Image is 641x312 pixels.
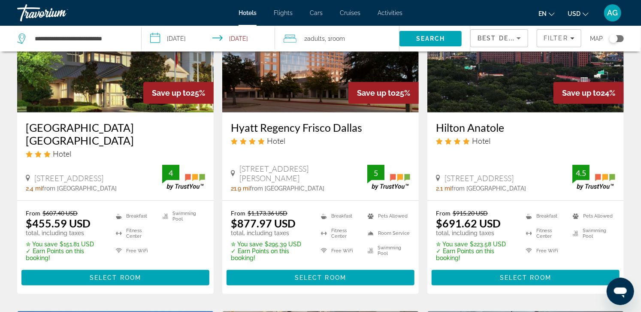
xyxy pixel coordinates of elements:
span: From [231,209,245,217]
button: Change language [538,7,555,20]
li: Fitness Center [317,227,363,240]
button: Toggle map [603,35,624,42]
p: ✓ Earn Points on this booking! [231,248,310,261]
button: Select Room [227,270,414,285]
span: from [GEOGRAPHIC_DATA] [250,185,324,192]
span: [STREET_ADDRESS] [444,173,514,183]
li: Room Service [363,227,410,240]
span: 2.1 mi [436,185,451,192]
span: [STREET_ADDRESS][PERSON_NAME] [239,164,367,183]
del: $1,173.36 USD [248,209,287,217]
li: Pets Allowed [568,209,615,222]
p: total, including taxes [26,230,105,236]
button: Select Room [21,270,209,285]
span: From [26,209,40,217]
p: $151.81 USD [26,241,105,248]
span: Filter [544,35,568,42]
a: Hyatt Regency Frisco Dallas [231,121,410,134]
div: 25% [143,82,214,104]
li: Breakfast [317,209,363,222]
a: Travorium [17,2,103,24]
span: Search [416,35,445,42]
li: Free WiFi [317,244,363,257]
li: Swimming Pool [568,227,615,240]
span: Best Deals [478,35,522,42]
span: Hotel [472,136,490,145]
span: AG [608,9,618,17]
ins: $455.59 USD [26,217,91,230]
span: ✮ You save [231,241,263,248]
button: Select check in and out date [142,26,275,51]
p: $223.58 USD [436,241,515,248]
button: Travelers: 2 adults, 0 children [275,26,399,51]
li: Breakfast [522,209,568,222]
span: Map [590,33,603,45]
li: Free WiFi [112,244,158,257]
del: $915.20 USD [453,209,488,217]
a: Flights [274,9,293,16]
img: TrustYou guest rating badge [367,165,410,190]
div: 4 [162,168,179,178]
button: Change currency [568,7,589,20]
span: 2 [304,33,325,45]
a: Hotels [239,9,257,16]
li: Free WiFi [522,244,568,257]
span: Save up to [562,88,601,97]
button: Search [399,31,462,46]
span: Select Room [90,274,141,281]
img: TrustYou guest rating badge [572,165,615,190]
span: ✮ You save [436,241,468,248]
a: Cruises [340,9,360,16]
span: [STREET_ADDRESS] [34,173,103,183]
span: Hotel [53,149,71,158]
div: 24% [553,82,624,104]
button: User Menu [602,4,624,22]
div: 3 star Hotel [26,149,205,158]
ins: $877.97 USD [231,217,296,230]
a: [GEOGRAPHIC_DATA] [GEOGRAPHIC_DATA] [26,121,205,147]
span: 21.9 mi [231,185,250,192]
input: Search hotel destination [34,32,128,45]
div: 25% [348,82,419,104]
div: 5 [367,168,384,178]
p: total, including taxes [436,230,515,236]
p: ✓ Earn Points on this booking! [26,248,105,261]
a: Activities [378,9,402,16]
a: Select Room [227,272,414,282]
img: TrustYou guest rating badge [162,165,205,190]
p: ✓ Earn Points on this booking! [436,248,515,261]
button: Select Room [432,270,620,285]
p: total, including taxes [231,230,310,236]
span: From [436,209,451,217]
div: 4 star Hotel [436,136,615,145]
mat-select: Sort by [478,33,521,43]
button: Filters [537,29,581,47]
a: Cars [310,9,323,16]
li: Swimming Pool [158,209,205,222]
span: Select Room [295,274,346,281]
li: Swimming Pool [363,244,410,257]
div: 4.5 [572,168,590,178]
span: Save up to [152,88,190,97]
span: en [538,10,547,17]
li: Fitness Center [112,227,158,240]
span: from [GEOGRAPHIC_DATA] [451,185,526,192]
a: Select Room [21,272,209,282]
span: Hotel [267,136,285,145]
div: 4 star Hotel [231,136,410,145]
span: Select Room [500,274,551,281]
li: Breakfast [112,209,158,222]
span: USD [568,10,581,17]
iframe: Button to launch messaging window [607,278,634,305]
span: from [GEOGRAPHIC_DATA] [42,185,117,192]
span: , 1 [325,33,345,45]
a: Select Room [432,272,620,282]
a: Hilton Anatole [436,121,615,134]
